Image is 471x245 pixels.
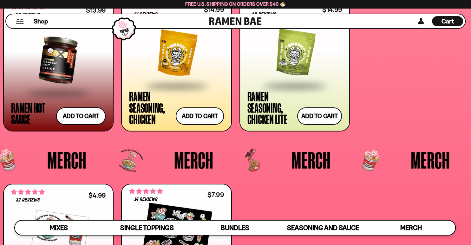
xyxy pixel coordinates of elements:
[11,188,45,196] span: 4.75 stars
[16,198,40,203] span: 32 reviews
[207,192,224,198] div: $7.99
[291,148,330,172] span: Merch
[247,91,294,125] div: Ramen Seasoning, Chicken Lite
[50,224,68,232] span: Mixes
[432,14,463,28] div: Cart
[297,107,342,125] button: Add to cart
[400,224,422,232] span: Merch
[129,91,173,125] div: Ramen Seasoning, Chicken
[176,107,224,125] button: Add to cart
[34,17,48,26] span: Shop
[191,221,279,235] a: Bundles
[16,19,24,24] button: Mobile Menu Trigger
[11,102,53,125] div: Ramen Hot Sauce
[129,187,163,196] span: 4.86 stars
[120,224,174,232] span: Single Toppings
[15,221,103,235] a: Mixes
[103,221,191,235] a: Single Toppings
[47,148,86,172] span: Merch
[34,16,48,26] a: Shop
[367,221,455,235] a: Merch
[88,192,106,198] div: $4.99
[287,224,359,232] span: Seasoning and Sauce
[442,17,454,25] span: Cart
[134,197,158,202] span: 14 reviews
[279,221,367,235] a: Seasoning and Sauce
[411,148,450,172] span: Merch
[185,1,286,7] span: Free U.S. Shipping on Orders over $40 🍜
[174,148,213,172] span: Merch
[56,107,106,125] button: Add to cart
[221,224,249,232] span: Bundles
